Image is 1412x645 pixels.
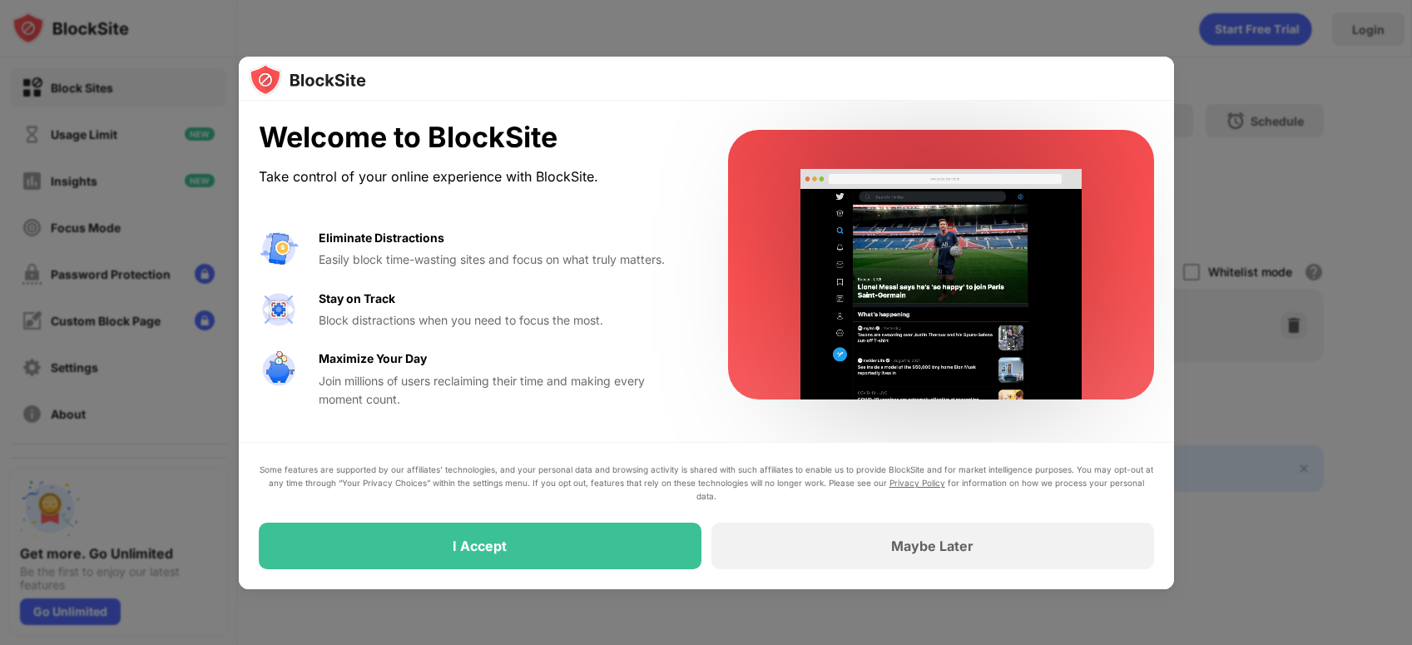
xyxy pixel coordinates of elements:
[1070,17,1395,211] iframe: Caixa de diálogo "Fazer login com o Google"
[889,478,945,488] a: Privacy Policy
[319,290,395,308] div: Stay on Track
[259,165,688,189] div: Take control of your online experience with BlockSite.
[319,229,444,247] div: Eliminate Distractions
[259,121,688,155] div: Welcome to BlockSite
[259,290,299,330] img: value-focus.svg
[319,350,427,368] div: Maximize Your Day
[259,229,299,269] img: value-avoid-distractions.svg
[259,463,1154,503] div: Some features are supported by our affiliates’ technologies, and your personal data and browsing ...
[319,311,688,330] div: Block distractions when you need to focus the most.
[453,538,507,554] div: I Accept
[891,538,974,554] div: Maybe Later
[259,350,299,389] img: value-safe-time.svg
[249,63,366,97] img: logo-blocksite.svg
[319,372,688,409] div: Join millions of users reclaiming their time and making every moment count.
[319,251,688,269] div: Easily block time-wasting sites and focus on what truly matters.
